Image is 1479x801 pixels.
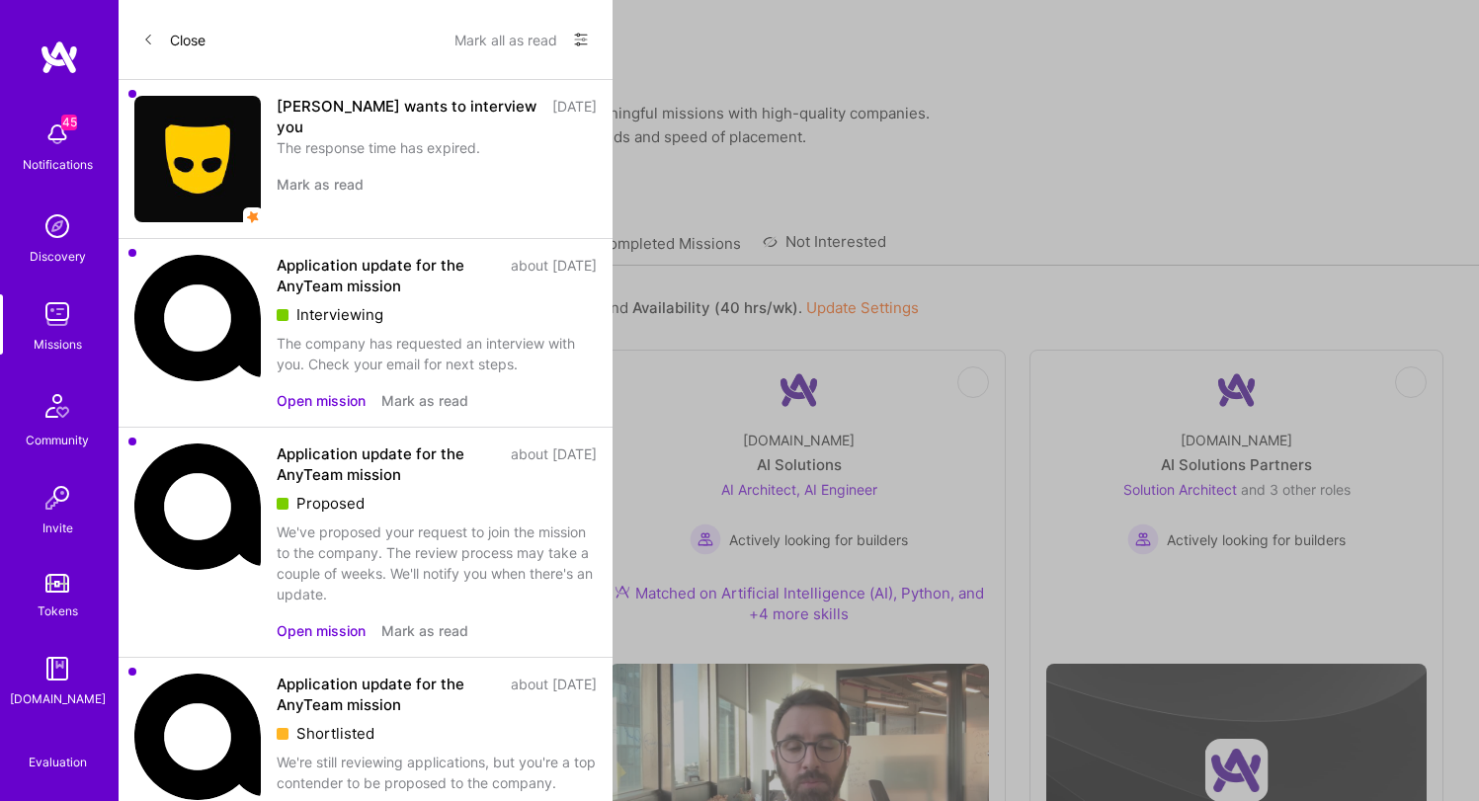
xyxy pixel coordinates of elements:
[134,674,261,800] img: Company Logo
[277,96,540,137] div: [PERSON_NAME] wants to interview you
[277,304,597,325] div: Interviewing
[134,443,261,570] img: Company Logo
[277,443,499,485] div: Application update for the AnyTeam mission
[277,674,499,715] div: Application update for the AnyTeam mission
[381,620,468,641] button: Mark as read
[511,674,597,715] div: about [DATE]
[42,518,73,538] div: Invite
[277,752,597,793] div: We're still reviewing applications, but you're a top contender to be proposed to the company.
[277,137,597,158] div: The response time has expired.
[277,723,597,744] div: Shortlisted
[277,390,366,411] button: Open mission
[29,752,87,772] div: Evaluation
[34,334,82,355] div: Missions
[38,115,77,154] img: bell
[50,737,65,752] i: icon SelectionTeam
[277,493,597,514] div: Proposed
[454,24,557,55] button: Mark all as read
[34,382,81,430] img: Community
[511,443,597,485] div: about [DATE]
[277,521,597,604] div: We've proposed your request to join the mission to the company. The review process may take a cou...
[40,40,79,75] img: logo
[134,255,261,381] img: Company Logo
[142,24,205,55] button: Close
[38,294,77,334] img: teamwork
[30,246,86,267] div: Discovery
[45,574,69,593] img: tokens
[26,430,89,450] div: Community
[38,649,77,688] img: guide book
[552,96,597,137] div: [DATE]
[511,255,597,296] div: about [DATE]
[38,601,78,621] div: Tokens
[277,620,366,641] button: Open mission
[23,154,93,175] div: Notifications
[61,115,77,130] span: 45
[243,207,263,227] img: star icon
[38,206,77,246] img: discovery
[381,390,468,411] button: Mark as read
[10,688,106,709] div: [DOMAIN_NAME]
[277,174,364,195] button: Mark as read
[134,96,261,222] img: Company Logo
[277,333,597,374] div: The company has requested an interview with you. Check your email for next steps.
[277,255,499,296] div: Application update for the AnyTeam mission
[38,478,77,518] img: Invite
